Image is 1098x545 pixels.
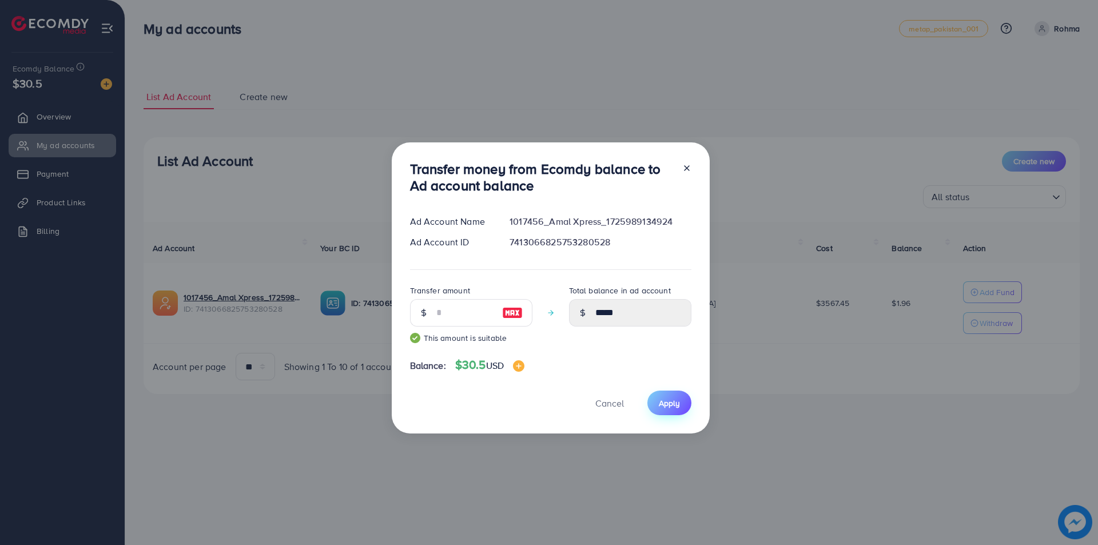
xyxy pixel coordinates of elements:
img: guide [410,333,420,343]
div: 1017456_Amal Xpress_1725989134924 [500,215,700,228]
button: Cancel [581,391,638,415]
h4: $30.5 [455,358,524,372]
label: Transfer amount [410,285,470,296]
img: image [502,306,523,320]
h3: Transfer money from Ecomdy balance to Ad account balance [410,161,673,194]
div: Ad Account ID [401,236,501,249]
small: This amount is suitable [410,332,532,344]
label: Total balance in ad account [569,285,671,296]
span: USD [486,359,504,372]
div: 7413066825753280528 [500,236,700,249]
span: Cancel [595,397,624,409]
img: image [513,360,524,372]
div: Ad Account Name [401,215,501,228]
span: Balance: [410,359,446,372]
span: Apply [659,397,680,409]
button: Apply [647,391,691,415]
